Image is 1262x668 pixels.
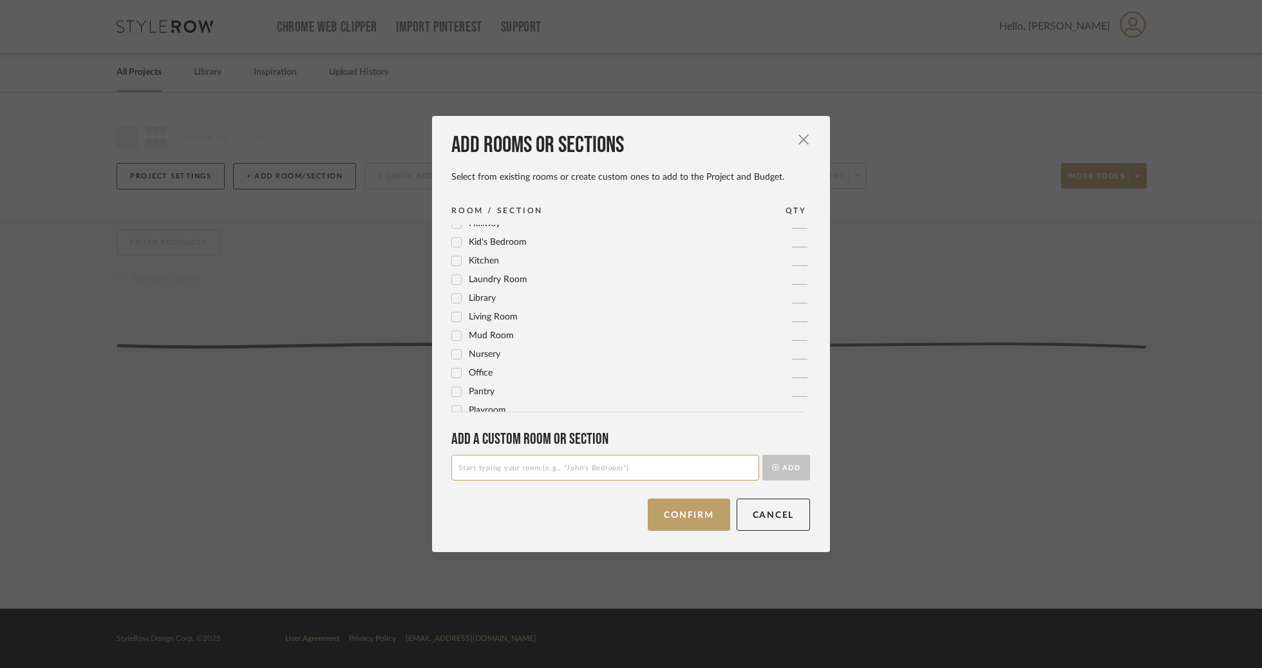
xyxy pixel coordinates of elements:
[451,455,759,481] input: Start typing your room (e.g., “John’s Bedroom”)
[451,204,543,217] div: ROOM / SECTION
[451,430,810,448] div: Add a Custom room or Section
[762,455,810,481] button: Add
[648,499,730,531] button: Confirm
[791,126,816,152] button: Close
[469,219,500,228] span: Hallway
[469,275,527,284] span: Laundry Room
[469,331,514,340] span: Mud Room
[469,350,500,359] span: Nursery
[469,406,506,415] span: Playroom
[451,171,810,183] div: Select from existing rooms or create custom ones to add to the Project and Budget.
[469,387,494,396] span: Pantry
[469,312,518,321] span: Living Room
[786,204,807,217] div: QTY
[469,238,527,247] span: Kid's Bedroom
[469,294,496,303] span: Library
[469,368,493,377] span: Office
[451,131,810,160] div: Add rooms or sections
[737,499,811,531] button: Cancel
[469,256,499,265] span: Kitchen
